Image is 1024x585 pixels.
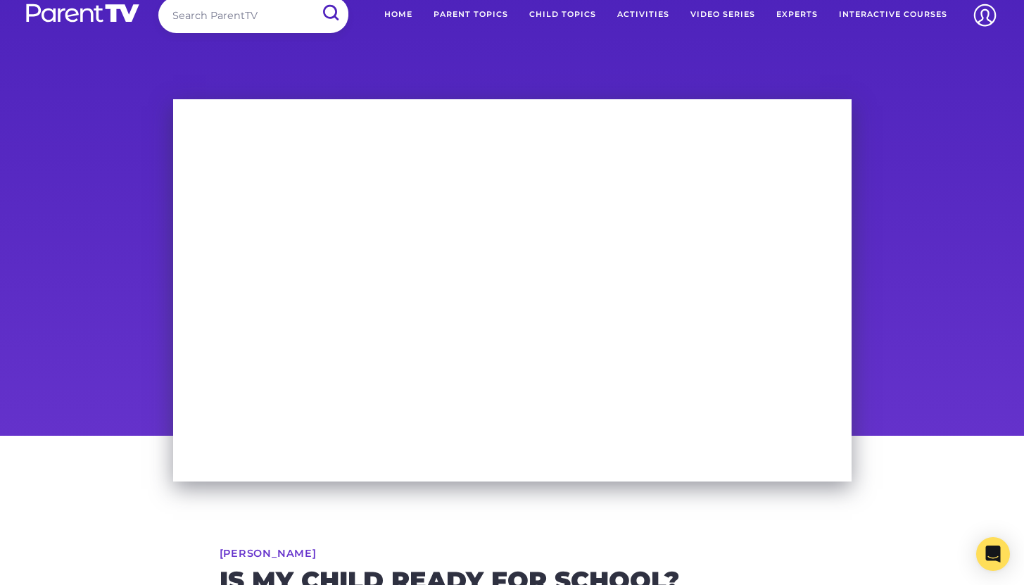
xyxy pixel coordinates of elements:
img: parenttv-logo-white.4c85aaf.svg [25,3,141,23]
a: [PERSON_NAME] [220,548,317,558]
div: Open Intercom Messenger [976,537,1010,571]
